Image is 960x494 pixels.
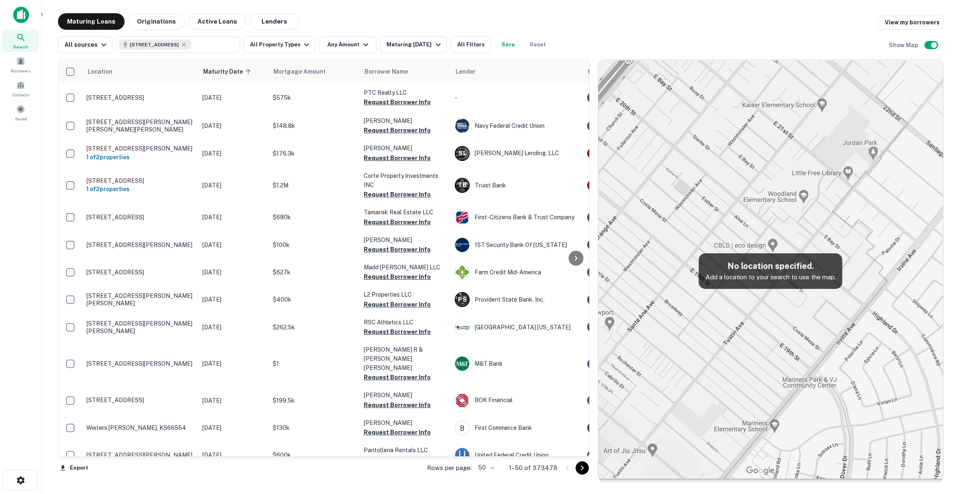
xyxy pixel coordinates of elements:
[455,118,579,133] div: Navy Federal Credit Union
[458,295,466,304] p: P S
[455,357,469,371] img: picture
[13,7,29,23] img: capitalize-icon.png
[2,101,39,124] a: Saved
[587,148,620,158] div: This is a portfolio loan with 2 properties
[202,423,264,432] p: [DATE]
[86,320,194,335] p: [STREET_ADDRESS][PERSON_NAME][PERSON_NAME]
[273,93,355,102] p: $575k
[364,97,431,107] button: Request Borrower Info
[587,240,611,250] div: Sale
[58,462,90,474] button: Export
[878,15,943,30] a: View my borrowers
[587,395,611,405] div: Sale
[202,149,264,158] p: [DATE]
[86,292,194,307] p: [STREET_ADDRESS][PERSON_NAME][PERSON_NAME]
[455,292,579,307] div: Provident State Bank, Inc.
[202,451,264,460] p: [DATE]
[364,427,431,437] button: Request Borrower Info
[273,423,355,432] p: $130k
[509,463,557,473] p: 1–50 of 373478
[364,446,446,455] p: Pantolleria Rentals LLC
[364,290,446,299] p: L2 Properties LLC
[319,36,377,53] button: Any Amount
[455,320,579,335] div: [GEOGRAPHIC_DATA] [US_STATE]
[455,448,579,463] div: United Federal Credit Union
[130,41,179,48] span: [STREET_ADDRESS]
[202,121,264,130] p: [DATE]
[86,360,194,367] p: [STREET_ADDRESS][PERSON_NAME]
[364,327,431,337] button: Request Borrower Info
[587,359,624,369] div: This loan purpose was for refinancing
[587,295,611,305] div: Sale
[587,450,611,460] div: Sale
[455,238,469,252] img: picture
[364,345,446,372] p: [PERSON_NAME] R & [PERSON_NAME] [PERSON_NAME]
[82,60,198,83] th: Location
[889,41,919,50] h6: Show Map
[13,43,28,50] span: Search
[587,322,611,332] div: Sale
[2,29,39,52] a: Search
[364,272,431,282] button: Request Borrower Info
[451,60,583,83] th: Lender
[587,180,620,190] div: This is a portfolio loan with 2 properties
[364,300,431,309] button: Request Borrower Info
[364,189,431,199] button: Request Borrower Info
[455,448,469,462] img: picture
[12,91,29,98] span: Contacts
[455,393,579,408] div: BOK Financial
[364,125,431,135] button: Request Borrower Info
[450,36,492,53] button: All Filters
[202,181,264,190] p: [DATE]
[86,396,194,404] p: [STREET_ADDRESS]
[273,323,355,332] p: $262.5k
[455,421,469,435] img: bankfirstcommerce.com.png
[364,418,446,427] p: [PERSON_NAME]
[495,36,521,53] button: Save your search to get updates of matches that match your search criteria.
[58,36,113,53] button: All sources
[364,263,446,272] p: Madd [PERSON_NAME] LLC
[364,88,446,97] p: PTC Realty LLC
[587,212,611,223] div: Sale
[86,451,194,459] p: [STREET_ADDRESS][PERSON_NAME]
[576,461,589,475] button: Go to next page
[455,210,469,224] img: picture
[364,391,446,400] p: [PERSON_NAME]
[86,145,194,152] p: [STREET_ADDRESS][PERSON_NAME]
[86,185,194,194] h6: 1 of 2 properties
[458,181,466,189] p: T B
[364,144,446,153] p: [PERSON_NAME]
[2,77,39,100] a: Contacts
[475,462,496,474] div: 50
[202,396,264,405] p: [DATE]
[456,67,475,77] span: Lender
[273,181,355,190] p: $1.2M
[274,67,336,77] span: Mortgage Amount
[587,121,611,131] div: Sale
[455,178,579,193] div: Truist Bank
[2,53,39,76] a: Borrowers
[588,67,612,77] span: Purpose
[86,94,194,101] p: [STREET_ADDRESS]
[360,60,451,83] th: Borrower Name
[188,13,246,30] button: Active Loans
[364,116,446,125] p: [PERSON_NAME]
[87,67,113,77] span: Location
[455,146,579,161] div: [PERSON_NAME] Lending, LLC
[86,177,194,185] p: [STREET_ADDRESS]
[202,93,264,102] p: [DATE]
[455,119,469,133] img: picture
[427,463,472,473] p: Rows per page:
[380,36,446,53] button: Maturing [DATE]
[364,372,431,382] button: Request Borrower Info
[202,240,264,249] p: [DATE]
[202,213,264,222] p: [DATE]
[273,213,355,222] p: $680k
[364,318,446,327] p: RSC Athletics LLC
[86,153,194,162] h6: 1 of 2 properties
[458,149,466,158] p: S L
[86,241,194,249] p: [STREET_ADDRESS][PERSON_NAME]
